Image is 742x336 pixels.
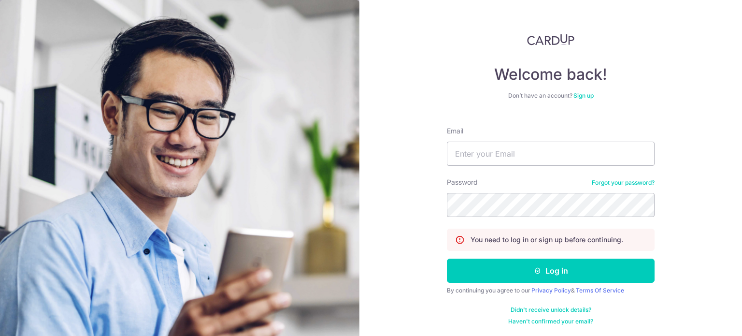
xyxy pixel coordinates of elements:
div: By continuing you agree to our & [447,287,655,294]
a: Sign up [573,92,594,99]
p: You need to log in or sign up before continuing. [471,235,623,245]
input: Enter your Email [447,142,655,166]
img: CardUp Logo [527,34,574,45]
a: Terms Of Service [576,287,624,294]
button: Log in [447,259,655,283]
a: Forgot your password? [592,179,655,187]
div: Don’t have an account? [447,92,655,100]
label: Email [447,126,463,136]
h4: Welcome back! [447,65,655,84]
a: Didn't receive unlock details? [511,306,591,314]
a: Haven't confirmed your email? [508,318,593,325]
a: Privacy Policy [531,287,571,294]
label: Password [447,177,478,187]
